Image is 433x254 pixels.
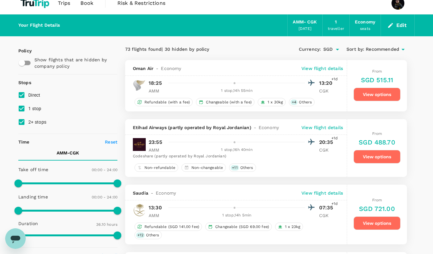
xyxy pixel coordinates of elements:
p: 13:30 [149,204,162,212]
span: Economy [156,190,176,196]
div: Non-changeable [181,163,226,172]
p: 07:35 [319,204,335,212]
div: Refundable (SGD 141.00 fee) [134,223,202,231]
span: Changeable (with a fee) [203,100,254,105]
div: 1 x 30kg [258,98,286,106]
span: Sort by : [346,46,364,53]
span: Currency : [299,46,321,53]
span: Etihad Airways (partly operated by Royal Jordanian) [133,124,251,131]
span: +1d [331,76,338,83]
span: Non-refundable [142,165,178,171]
span: Others [238,165,256,171]
div: Changeable (SGD 69.00 fee) [205,223,272,231]
p: View flight details [301,190,343,196]
div: traveller [328,26,344,32]
p: View flight details [301,124,343,131]
span: Refundable (with a fee) [142,100,192,105]
span: + 11 [231,165,239,171]
p: Take off time [18,166,48,173]
h6: SGD 488.70 [359,137,395,147]
span: Others [296,100,314,105]
span: Refundable (SGD 141.00 fee) [142,224,202,230]
div: 73 flights found | 30 hidden by policy [125,46,266,53]
span: - [153,65,161,72]
span: Non-changeable [189,165,226,171]
div: Economy [355,19,375,26]
p: View flight details [301,65,343,72]
p: Reset [105,139,117,145]
p: Landing time [18,194,48,200]
div: AMM - CGK [293,19,317,26]
span: From [372,198,382,202]
strong: Stops [18,80,31,85]
div: Your Flight Details [18,22,60,29]
span: Direct [28,92,41,98]
img: WY [133,79,146,92]
div: Codeshare (partly operated by Royal Jordanian) [133,153,335,160]
span: + 12 [136,232,145,238]
div: 1 stop , 14h 5min [169,212,305,219]
span: Economy [161,65,181,72]
img: SV [133,204,146,216]
span: From [372,69,382,74]
p: AMM - CGK [57,150,79,156]
div: 1 x 23kg [275,223,303,231]
span: 00:00 - 24:00 [92,168,117,172]
span: +1d [331,201,338,207]
span: +1d [331,135,338,142]
div: [DATE] [299,26,311,32]
button: View options [354,150,401,163]
button: View options [354,88,401,101]
p: 13:20 [319,79,335,87]
button: Edit [386,20,409,31]
p: Time [18,139,30,145]
div: seats [360,26,370,32]
p: 23:55 [149,138,162,146]
div: 1 [335,19,337,26]
span: + 4 [290,100,298,105]
span: Saudia [133,190,148,196]
p: CGK [319,88,335,94]
p: CGK [319,147,335,153]
p: Show flights that are hidden by company policy [34,57,113,69]
span: 1 stop [28,106,41,111]
div: Changeable (with a fee) [196,98,254,106]
p: 18:25 [149,79,162,87]
div: +4Others [289,98,315,106]
span: 1 x 30kg [265,100,285,105]
div: +12Others [134,231,162,239]
span: 2+ stops [28,119,46,125]
span: Recommended [366,46,399,53]
p: Duration [18,220,38,227]
button: Open [333,45,342,54]
iframe: Button to launch messaging window, conversation in progress [5,228,26,249]
p: AMM [149,147,165,153]
span: 1 x 23kg [282,224,303,230]
div: 1 stop , 14h 55min [169,88,305,94]
span: From [372,131,382,136]
button: View options [354,216,401,230]
span: Others [143,232,161,238]
h6: SGD 515.11 [361,75,393,85]
div: Non-refundable [134,163,178,172]
span: - [148,190,156,196]
span: - [251,124,259,131]
span: Economy [259,124,279,131]
span: 00:00 - 24:00 [92,195,117,199]
span: Oman Air [133,65,153,72]
span: Changeable (SGD 69.00 fee) [213,224,272,230]
h6: SGD 721.00 [359,204,395,214]
p: Policy [18,48,24,54]
span: 36.10 hours [96,222,117,227]
div: +11Others [229,163,256,172]
p: 20:35 [319,138,335,146]
p: AMM [149,88,165,94]
p: CGK [319,212,335,219]
div: Refundable (with a fee) [134,98,193,106]
p: AMM [149,212,165,219]
div: 1 stop , 16h 40min [169,147,305,153]
img: EY [133,138,146,151]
